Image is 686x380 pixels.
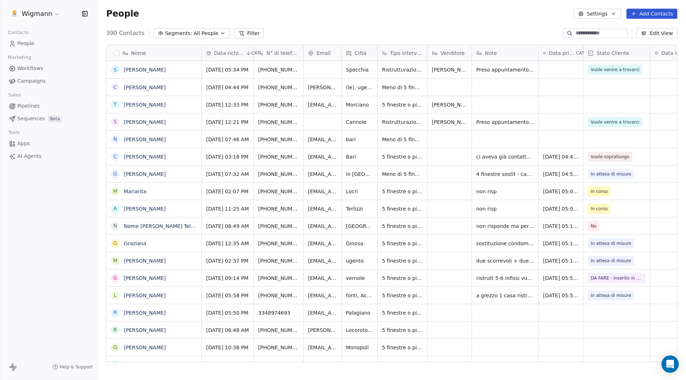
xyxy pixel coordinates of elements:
[591,170,631,178] span: In attesa di misure
[6,38,91,49] a: People
[9,8,61,20] button: Wigmann
[346,223,373,230] span: [GEOGRAPHIC_DATA]
[266,49,299,57] span: N° di telefono
[206,188,249,195] span: [DATE] 02:07 PM
[114,292,117,299] div: L
[346,84,373,91] span: (le), ugento
[591,275,643,282] span: DA FARE - inserito in cartella
[234,28,264,38] button: Filter
[206,309,249,316] span: [DATE] 05:50 PM
[539,45,583,61] div: Data primo contattoCAT
[346,344,373,351] span: Monopoli
[107,61,202,362] div: grid
[206,361,249,368] span: [DATE] 09:10 PM
[6,100,91,112] a: Pipelines
[591,188,608,195] span: In corso
[6,150,91,162] a: AI Agents
[591,118,639,126] span: Vuole venire a trovarci
[206,136,249,143] span: [DATE] 07:46 AM
[308,170,337,178] span: [EMAIL_ADDRESS][DOMAIN_NAME]
[114,66,117,74] div: S
[124,171,166,177] a: [PERSON_NAME]
[355,49,366,57] span: Città
[106,29,144,38] span: 390 Contacts
[206,66,249,73] span: [DATE] 05:34 PM
[5,90,24,100] span: Sales
[17,102,40,110] span: Pipelines
[124,67,166,73] a: [PERSON_NAME]
[382,188,423,195] span: 5 finestre o più di 5
[382,327,423,334] span: 5 finestre o più di 5
[308,136,337,143] span: [EMAIL_ADDRESS][DOMAIN_NAME]
[543,292,579,299] span: [DATE] 05:59 PM
[206,118,249,126] span: [DATE] 12:21 PM
[206,205,249,212] span: [DATE] 11:25 AM
[543,275,579,282] span: [DATE] 05:54 PM
[113,187,117,195] div: M
[382,84,423,91] span: Meno di 5 finestre
[382,309,423,316] span: 5 finestre o più di 5
[258,101,299,108] span: [PHONE_NUMBER]
[432,118,467,126] span: [PERSON_NAME]
[543,170,579,178] span: [DATE] 04:51 PM
[382,361,423,368] span: 5 finestre o più di 5
[113,135,117,143] div: N
[626,9,677,19] button: Add Contacts
[214,49,244,57] span: Data richiesta
[346,136,373,143] span: bari
[382,205,423,212] span: 5 finestre o più di 5
[17,40,34,47] span: People
[543,257,579,264] span: [DATE] 05:13 PM
[591,240,631,247] span: In attesa di misure
[258,309,299,316] span: 3348974693
[258,84,299,91] span: [PHONE_NUMBER]
[382,136,423,143] span: Meno di 5 finestre
[124,206,166,212] a: [PERSON_NAME]
[378,45,427,61] div: Tipo intervento
[308,361,337,368] span: [EMAIL_ADDRESS][DOMAIN_NAME]
[308,344,337,351] span: [EMAIL_ADDRESS][DOMAIN_NAME]
[113,326,117,334] div: R
[476,223,534,230] span: non risponde ma per due volte l'anno scorso ha detto che non era lui
[390,49,423,57] span: Tipo intervento
[124,293,166,298] a: [PERSON_NAME]
[114,101,117,108] div: T
[591,257,631,264] span: In attesa di misure
[382,170,423,178] span: Meno di 5 finestre
[382,257,423,264] span: 5 finestre o più di 5
[206,153,249,160] span: [DATE] 03:18 PM
[60,364,93,370] span: Help & Support
[382,275,423,282] span: 5 finestre o più di 5
[258,205,299,212] span: [PHONE_NUMBER]
[165,30,192,37] span: Segments:
[113,257,117,264] div: M
[304,45,341,61] div: Email
[432,66,467,73] span: [PERSON_NAME]
[346,292,373,299] span: fonti, Acquaviva delle
[206,223,249,230] span: [DATE] 08:49 AM
[17,115,45,122] span: Sequences
[382,153,423,160] span: 5 finestre o più di 5
[476,240,534,247] span: sostituzione condominio 3 piano - ora legno pino pers allum eff legno pino - altri prev - 1 casa ...
[543,240,579,247] span: [DATE] 05:12 PM
[476,205,534,212] span: non risp
[22,9,52,18] span: Wigmann
[107,45,201,61] div: Nome
[5,127,23,138] span: Tools
[206,84,249,91] span: [DATE] 04:44 PM
[382,101,423,108] span: 5 finestre o più di 5
[258,344,299,351] span: [PHONE_NUMBER]
[308,223,337,230] span: [EMAIL_ADDRESS][DOMAIN_NAME]
[382,66,423,73] span: Ristrutturazione. Più di 6 porte e finestre.
[346,240,373,247] span: Ginosa
[543,153,579,160] span: [DATE] 04:42 PM
[206,275,249,282] span: [DATE] 09:14 PM
[476,188,534,195] span: non risp
[346,361,373,368] span: ortelle
[591,153,629,160] span: Vuole sopralluogo
[346,188,373,195] span: Locri
[476,153,534,160] span: ci aveva già contattai a marzo - ha la 104.. dice che è senza soldi ma deve sostituire a primo di...
[476,170,534,178] span: 4 finestre sostit - casa dove andrà ad abitare - condominio familiare - pvc bianco o color legno ...
[124,137,166,142] a: [PERSON_NAME]
[258,361,299,368] span: [PHONE_NUMBER]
